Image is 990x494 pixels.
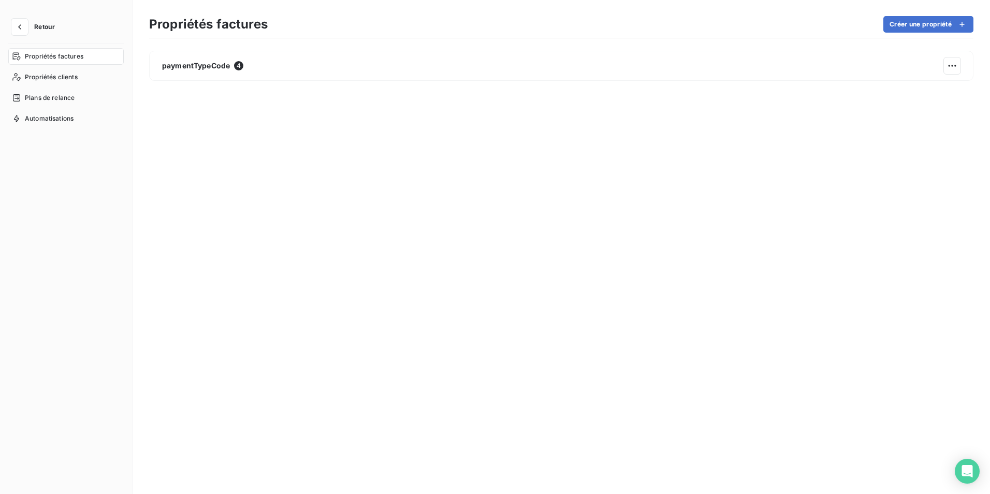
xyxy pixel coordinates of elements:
[25,72,78,82] span: Propriétés clients
[8,69,124,85] a: Propriétés clients
[8,19,63,35] button: Retour
[955,459,980,484] div: Open Intercom Messenger
[25,93,75,103] span: Plans de relance
[25,114,74,123] span: Automatisations
[34,24,55,30] span: Retour
[8,48,124,65] a: Propriétés factures
[149,15,268,34] h3: Propriétés factures
[8,110,124,127] a: Automatisations
[883,16,973,33] button: Créer une propriété
[162,61,230,71] span: paymentTypeCode
[25,52,83,61] span: Propriétés factures
[234,61,243,70] span: 4
[8,90,124,106] a: Plans de relance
